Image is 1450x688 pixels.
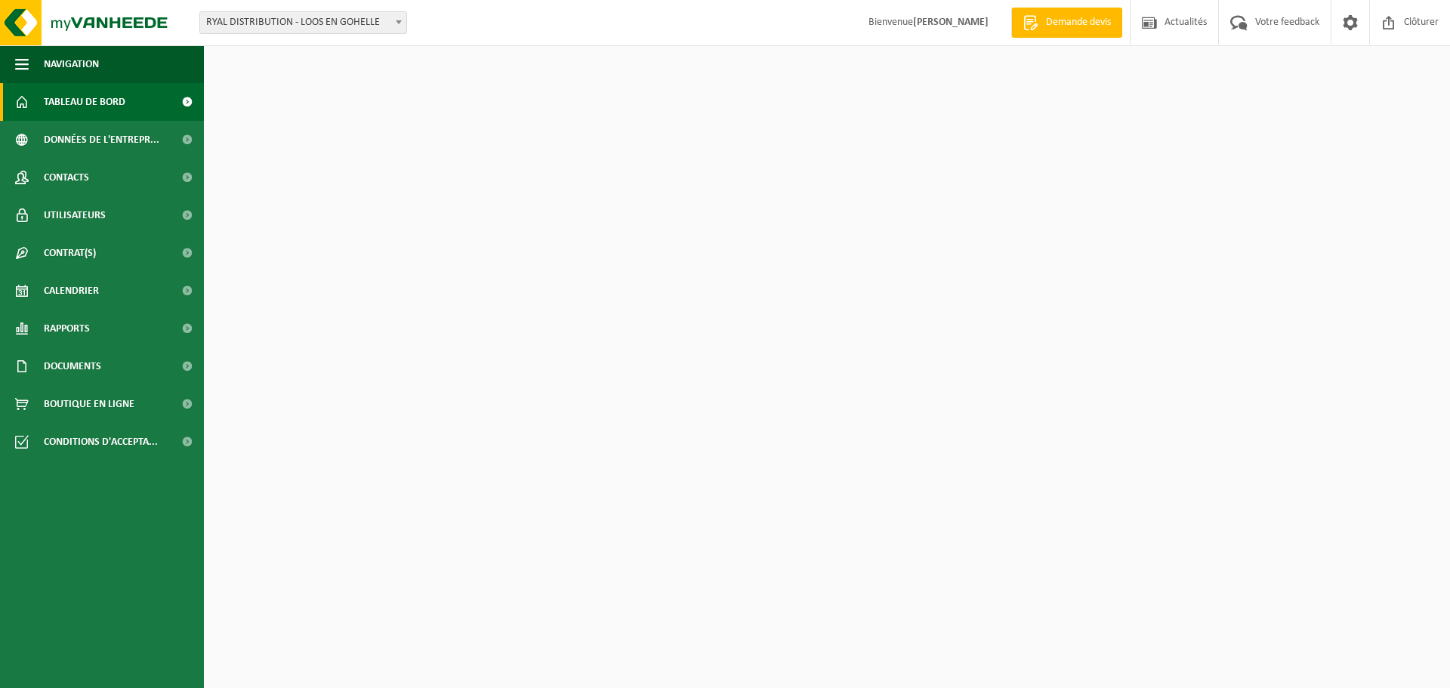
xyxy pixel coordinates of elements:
a: Demande devis [1011,8,1122,38]
span: Navigation [44,45,99,83]
span: Rapports [44,310,90,347]
span: Contrat(s) [44,234,96,272]
span: Données de l'entrepr... [44,121,159,159]
span: RYAL DISTRIBUTION - LOOS EN GOHELLE [199,11,407,34]
span: Conditions d'accepta... [44,423,158,461]
strong: [PERSON_NAME] [913,17,989,28]
span: Tableau de bord [44,83,125,121]
span: RYAL DISTRIBUTION - LOOS EN GOHELLE [200,12,406,33]
span: Contacts [44,159,89,196]
span: Demande devis [1042,15,1115,30]
span: Boutique en ligne [44,385,134,423]
span: Utilisateurs [44,196,106,234]
span: Calendrier [44,272,99,310]
span: Documents [44,347,101,385]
